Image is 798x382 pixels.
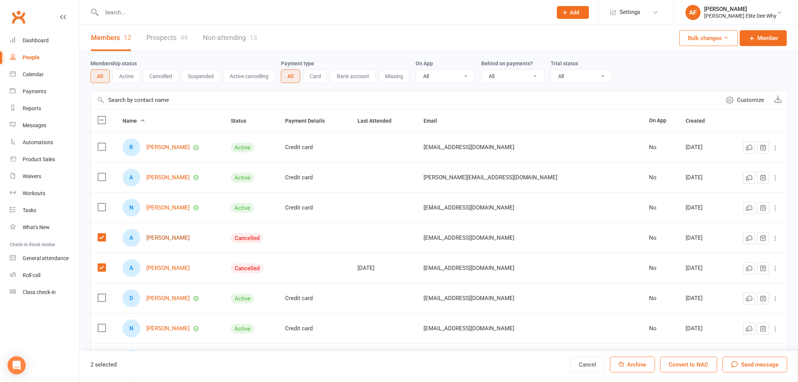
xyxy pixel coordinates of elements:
[649,235,672,241] div: No
[123,139,140,156] div: Renzo
[123,229,140,247] div: Alin
[686,118,713,124] span: Created
[10,219,80,236] a: What's New
[686,265,721,271] div: [DATE]
[23,156,55,162] div: Product Sales
[649,265,672,271] div: No
[358,118,400,124] span: Last Attended
[424,231,514,245] span: [EMAIL_ADDRESS][DOMAIN_NAME]
[424,321,514,336] span: [EMAIL_ADDRESS][DOMAIN_NAME]
[686,295,721,302] div: [DATE]
[231,116,255,125] button: Status
[649,325,672,332] div: No
[95,361,117,368] span: selected
[758,34,778,43] span: Member
[10,185,80,202] a: Workouts
[686,144,721,151] div: [DATE]
[10,66,80,83] a: Calendar
[10,32,80,49] a: Dashboard
[146,235,190,241] a: [PERSON_NAME]
[285,325,344,332] div: Credit card
[23,272,40,278] div: Roll call
[570,357,605,373] button: Cancel
[424,200,514,215] span: [EMAIL_ADDRESS][DOMAIN_NAME]
[23,207,36,213] div: Tasks
[10,83,80,100] a: Payments
[686,116,713,125] button: Created
[10,49,80,66] a: People
[10,134,80,151] a: Automations
[23,71,44,77] div: Calendar
[704,6,777,12] div: [PERSON_NAME]
[303,69,327,83] button: Card
[8,356,26,374] div: Open Intercom Messenger
[146,325,190,332] a: [PERSON_NAME]
[113,69,140,83] button: Active
[721,91,769,109] button: Customize
[23,173,41,179] div: Waivers
[146,205,190,211] a: [PERSON_NAME]
[231,324,254,334] div: Active
[143,69,178,83] button: Cancelled
[285,116,333,125] button: Payment Details
[231,143,254,152] div: Active
[231,263,263,273] div: Cancelled
[10,168,80,185] a: Waivers
[23,139,53,145] div: Automations
[424,170,558,185] span: [PERSON_NAME][EMAIL_ADDRESS][DOMAIN_NAME]
[231,173,254,183] div: Active
[9,8,28,26] a: Clubworx
[223,69,275,83] button: Active cancelling
[231,203,254,213] div: Active
[649,295,672,302] div: No
[379,69,410,83] button: Missing
[285,174,344,181] div: Credit card
[123,350,140,368] div: Brendan
[91,60,137,66] label: Membership status
[285,205,344,211] div: Credit card
[620,4,641,21] span: Settings
[330,69,376,83] button: Bank account
[10,151,80,168] a: Product Sales
[285,118,333,124] span: Payment Details
[10,267,80,284] a: Roll call
[123,116,145,125] button: Name
[23,54,40,60] div: People
[146,144,190,151] a: [PERSON_NAME]
[649,205,672,211] div: No
[23,255,69,261] div: General attendance
[146,25,188,51] a: Prospects49
[723,357,787,373] button: Send message
[100,7,547,18] input: Search...
[91,360,117,369] div: 2
[23,224,50,230] div: What's New
[181,69,220,83] button: Suspended
[285,144,344,151] div: Credit card
[557,6,589,19] button: Add
[551,60,578,66] label: Trial status
[737,95,764,105] span: Customize
[23,37,49,43] div: Dashboard
[10,284,80,301] a: Class kiosk mode
[231,118,255,124] span: Status
[481,60,533,66] label: Behind on payments?
[642,109,679,132] th: On App
[231,233,263,243] div: Cancelled
[10,117,80,134] a: Messages
[649,174,672,181] div: No
[23,122,46,128] div: Messages
[686,174,721,181] div: [DATE]
[285,295,344,302] div: Credit card
[424,116,445,125] button: Email
[416,60,433,66] label: On App
[23,289,56,295] div: Class check-in
[123,290,140,307] div: Daniele
[741,360,779,369] span: Send message
[180,34,188,42] div: 49
[686,5,701,20] div: AF
[628,361,646,368] span: Archive
[649,144,672,151] div: No
[23,88,46,94] div: Payments
[146,265,190,271] a: [PERSON_NAME]
[123,118,145,124] span: Name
